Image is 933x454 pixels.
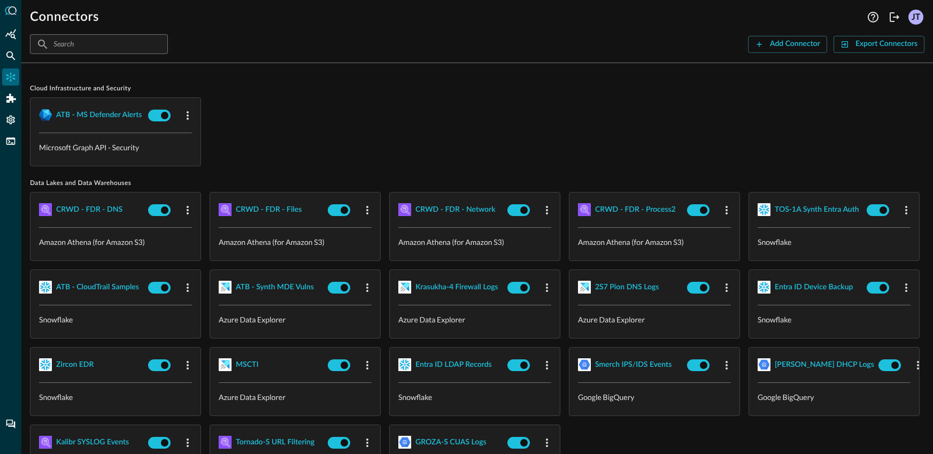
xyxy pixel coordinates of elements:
[415,356,492,373] button: Entra ID LDAP Records
[39,436,52,449] img: AWSAthena.svg
[2,415,19,433] div: Chat
[398,203,411,216] img: AWSAthena.svg
[758,281,770,294] img: Snowflake.svg
[3,90,20,107] div: Addons
[236,436,314,449] div: Tornado-S URL Filtering
[595,281,659,294] div: 2S7 Pion DNS Logs
[236,281,314,294] div: ATB - Synth MDE Vulns
[53,34,143,54] input: Search
[775,279,853,296] button: Entra ID Device Backup
[2,26,19,43] div: Summary Insights
[578,314,731,325] p: Azure Data Explorer
[775,281,853,294] div: Entra ID Device Backup
[56,106,142,124] button: ATB - MS Defender Alerts
[236,203,302,217] div: CRWD - FDR - Files
[56,434,129,451] button: Kalibr SYSLOG Events
[219,391,372,403] p: Azure Data Explorer
[595,203,676,217] div: CRWD - FDR - Process2
[2,133,19,150] div: FSQL
[56,358,94,372] div: Zircon EDR
[398,391,551,403] p: Snowflake
[578,281,591,294] img: AzureDataExplorer.svg
[39,314,192,325] p: Snowflake
[595,279,659,296] button: 2S7 Pion DNS Logs
[415,281,498,294] div: Krasukha-4 Firewall Logs
[398,358,411,371] img: Snowflake.svg
[578,236,731,248] p: Amazon Athena (for Amazon S3)
[39,203,52,216] img: AWSAthena.svg
[236,434,314,451] button: Tornado-S URL Filtering
[758,203,770,216] img: Snowflake.svg
[834,36,924,53] button: Export Connectors
[398,314,551,325] p: Azure Data Explorer
[908,10,923,25] div: JT
[865,9,882,26] button: Help
[595,201,676,218] button: CRWD - FDR - Process2
[56,279,139,296] button: ATB - CloudTrail Samples
[398,236,551,248] p: Amazon Athena (for Amazon S3)
[758,391,911,403] p: Google BigQuery
[39,109,52,121] img: MicrosoftGraph.svg
[2,111,19,128] div: Settings
[56,281,139,294] div: ATB - CloudTrail Samples
[39,142,192,153] p: Microsoft Graph API - Security
[219,358,232,371] img: AzureDataExplorer.svg
[758,358,770,371] img: GoogleBigQuery.svg
[758,236,911,248] p: Snowflake
[219,236,372,248] p: Amazon Athena (for Amazon S3)
[748,36,827,53] button: Add Connector
[56,356,94,373] button: Zircon EDR
[775,203,859,217] div: TOS-1A Synth Entra Auth
[855,37,917,51] div: Export Connectors
[236,201,302,218] button: CRWD - FDR - Files
[56,109,142,122] div: ATB - MS Defender Alerts
[219,436,232,449] img: AWSAthena.svg
[578,358,591,371] img: GoogleBigQuery.svg
[219,314,372,325] p: Azure Data Explorer
[30,84,924,93] span: Cloud Infrastructure and Security
[595,356,672,373] button: Smerch IPS/IDS Events
[30,179,924,188] span: Data Lakes and Data Warehouses
[236,358,258,372] div: MSCTI
[415,203,496,217] div: CRWD - FDR - Network
[56,203,122,217] div: CRWD - FDR - DNS
[886,9,903,26] button: Logout
[236,356,258,373] button: MSCTI
[39,281,52,294] img: Snowflake.svg
[770,37,820,51] div: Add Connector
[219,203,232,216] img: AWSAthena.svg
[30,9,99,26] h1: Connectors
[415,434,487,451] button: GROZA-S CUAS Logs
[2,47,19,64] div: Federated Search
[39,358,52,371] img: Snowflake.svg
[56,201,122,218] button: CRWD - FDR - DNS
[39,391,192,403] p: Snowflake
[415,201,496,218] button: CRWD - FDR - Network
[2,68,19,86] div: Connectors
[578,391,731,403] p: Google BigQuery
[415,358,492,372] div: Entra ID LDAP Records
[39,236,192,248] p: Amazon Athena (for Amazon S3)
[398,281,411,294] img: AzureDataExplorer.svg
[415,279,498,296] button: Krasukha-4 Firewall Logs
[775,358,874,372] div: [PERSON_NAME] DHCP Logs
[219,281,232,294] img: AzureDataExplorer.svg
[415,436,487,449] div: GROZA-S CUAS Logs
[595,358,672,372] div: Smerch IPS/IDS Events
[775,201,859,218] button: TOS-1A Synth Entra Auth
[578,203,591,216] img: AWSAthena.svg
[56,436,129,449] div: Kalibr SYSLOG Events
[236,279,314,296] button: ATB - Synth MDE Vulns
[775,356,874,373] button: [PERSON_NAME] DHCP Logs
[398,436,411,449] img: GoogleBigQuery.svg
[758,314,911,325] p: Snowflake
